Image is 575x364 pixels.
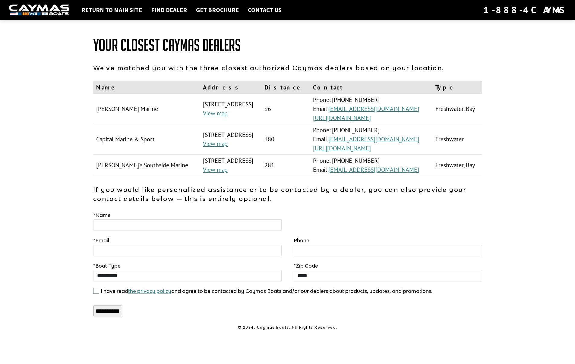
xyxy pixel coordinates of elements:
td: Freshwater, Bay [432,155,482,176]
a: View map [203,166,228,174]
a: Contact Us [245,6,285,14]
label: Phone [294,237,309,244]
a: Return to main site [78,6,145,14]
td: 180 [261,124,310,155]
a: [URL][DOMAIN_NAME] [313,144,371,152]
img: white-logo-c9c8dbefe5ff5ceceb0f0178aa75bf4bb51f6bca0971e226c86eb53dfe498488.png [9,5,69,16]
th: Contact [310,81,432,94]
label: Zip Code [294,262,318,269]
label: Email [93,237,109,244]
th: Type [432,81,482,94]
label: Name [93,212,111,219]
a: View map [203,109,228,117]
td: [STREET_ADDRESS] [200,94,261,124]
label: Boat Type [93,262,121,269]
a: [EMAIL_ADDRESS][DOMAIN_NAME] [328,135,419,143]
td: Phone: [PHONE_NUMBER] Email: [310,155,432,176]
a: [EMAIL_ADDRESS][DOMAIN_NAME] [328,105,419,113]
td: [STREET_ADDRESS] [200,124,261,155]
td: 281 [261,155,310,176]
td: Freshwater [432,124,482,155]
p: If you would like personalized assistance or to be contacted by a dealer, you can also provide yo... [93,185,482,203]
div: 1-888-4CAYMAS [483,3,566,17]
td: [STREET_ADDRESS] [200,155,261,176]
td: Phone: [PHONE_NUMBER] Email: [310,94,432,124]
a: [EMAIL_ADDRESS][DOMAIN_NAME] [328,166,419,174]
a: [URL][DOMAIN_NAME] [313,114,371,122]
h1: Your Closest Caymas Dealers [93,36,482,54]
td: Freshwater, Bay [432,94,482,124]
a: View map [203,140,228,148]
th: Name [93,81,200,94]
a: Get Brochure [193,6,242,14]
td: [PERSON_NAME]'s Southside Marine [93,155,200,176]
th: Distance [261,81,310,94]
label: I have read and agree to be contacted by Caymas Boats and/or our dealers about products, updates,... [101,287,432,295]
td: 96 [261,94,310,124]
a: Find Dealer [148,6,190,14]
a: the privacy policy [128,288,171,294]
td: [PERSON_NAME] Marine [93,94,200,124]
td: Phone: [PHONE_NUMBER] Email: [310,124,432,155]
p: We've matched you with the three closest authorized Caymas dealers based on your location. [93,63,482,72]
th: Address [200,81,261,94]
p: © 2024. Caymas Boats. All Rights Reserved. [93,325,482,330]
td: Capital Marine & Sport [93,124,200,155]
